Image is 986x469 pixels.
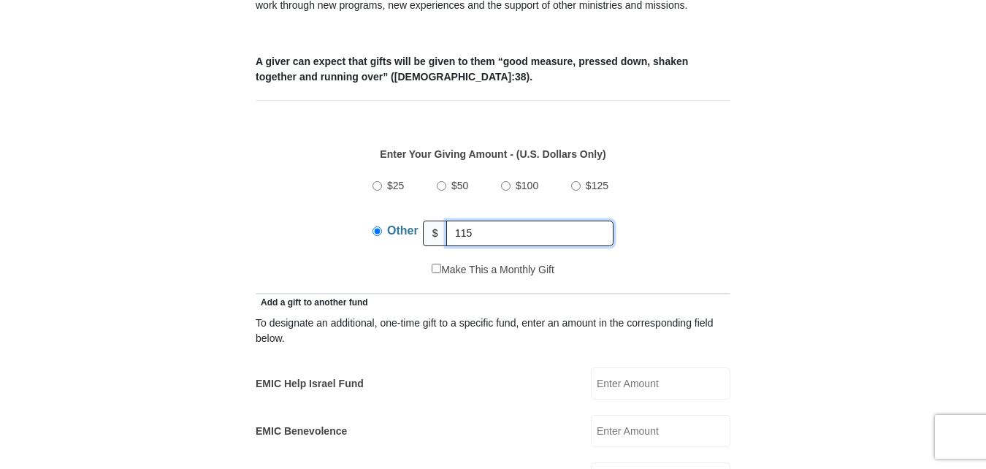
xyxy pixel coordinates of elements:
span: $25 [387,180,404,191]
span: $ [423,221,448,246]
label: EMIC Benevolence [256,424,347,439]
span: $50 [451,180,468,191]
span: Add a gift to another fund [256,297,368,308]
span: $125 [586,180,608,191]
strong: Enter Your Giving Amount - (U.S. Dollars Only) [380,148,605,160]
span: Other [387,224,419,237]
input: Other Amount [446,221,614,246]
input: Make This a Monthly Gift [432,264,441,273]
span: $100 [516,180,538,191]
label: Make This a Monthly Gift [432,262,554,278]
input: Enter Amount [591,415,730,447]
input: Enter Amount [591,367,730,400]
b: A giver can expect that gifts will be given to them “good measure, pressed down, shaken together ... [256,56,688,83]
label: EMIC Help Israel Fund [256,376,364,392]
div: To designate an additional, one-time gift to a specific fund, enter an amount in the correspondin... [256,316,730,346]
